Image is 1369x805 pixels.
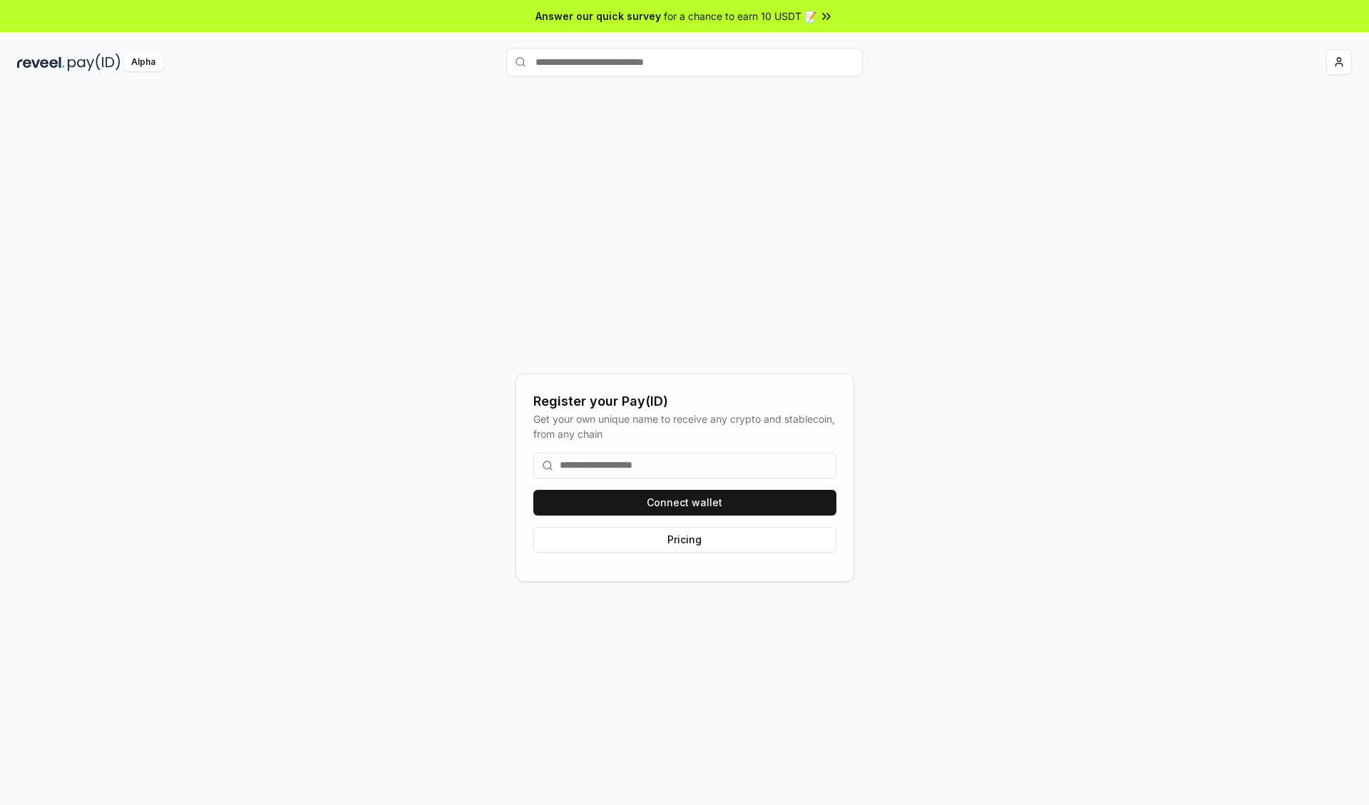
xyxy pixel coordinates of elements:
div: Alpha [123,53,163,71]
div: Get your own unique name to receive any crypto and stablecoin, from any chain [533,411,836,441]
button: Connect wallet [533,490,836,516]
button: Pricing [533,527,836,553]
span: Answer our quick survey [535,9,661,24]
img: reveel_dark [17,53,65,71]
div: Register your Pay(ID) [533,391,836,411]
img: pay_id [68,53,121,71]
span: for a chance to earn 10 USDT 📝 [664,9,816,24]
